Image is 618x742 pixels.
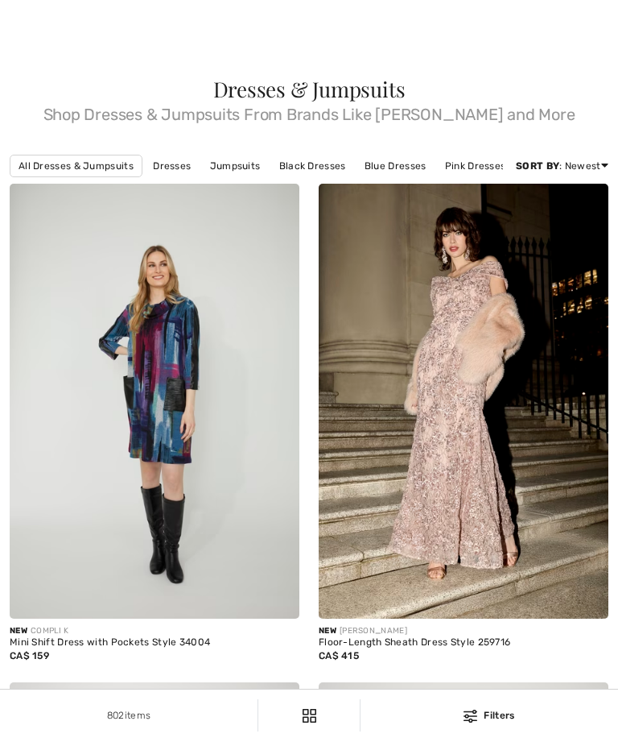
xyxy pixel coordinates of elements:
[319,637,608,649] div: Floor-Length Sheath Dress Style 259716
[10,637,299,649] div: Mini Shift Dress with Pockets Style 34004
[145,155,199,176] a: Dresses
[10,626,27,636] span: New
[10,184,299,619] img: Mini Shift Dress with Pockets Style 34004. As sample
[107,710,125,721] span: 802
[463,710,477,723] img: Filters
[10,650,49,661] span: CA$ 159
[10,155,142,177] a: All Dresses & Jumpsuits
[516,160,559,172] strong: Sort By
[319,626,336,636] span: New
[10,100,608,122] span: Shop Dresses & Jumpsuits From Brands Like [PERSON_NAME] and More
[10,625,299,637] div: COMPLI K
[202,155,269,176] a: Jumpsuits
[319,625,608,637] div: [PERSON_NAME]
[213,75,406,103] span: Dresses & Jumpsuits
[356,155,435,176] a: Blue Dresses
[516,159,608,173] div: : Newest
[271,155,354,176] a: Black Dresses
[370,708,608,723] div: Filters
[319,184,608,619] img: Floor-Length Sheath Dress Style 259716. Blush
[437,155,514,176] a: Pink Dresses
[303,709,316,723] img: Filters
[319,650,359,661] span: CA$ 415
